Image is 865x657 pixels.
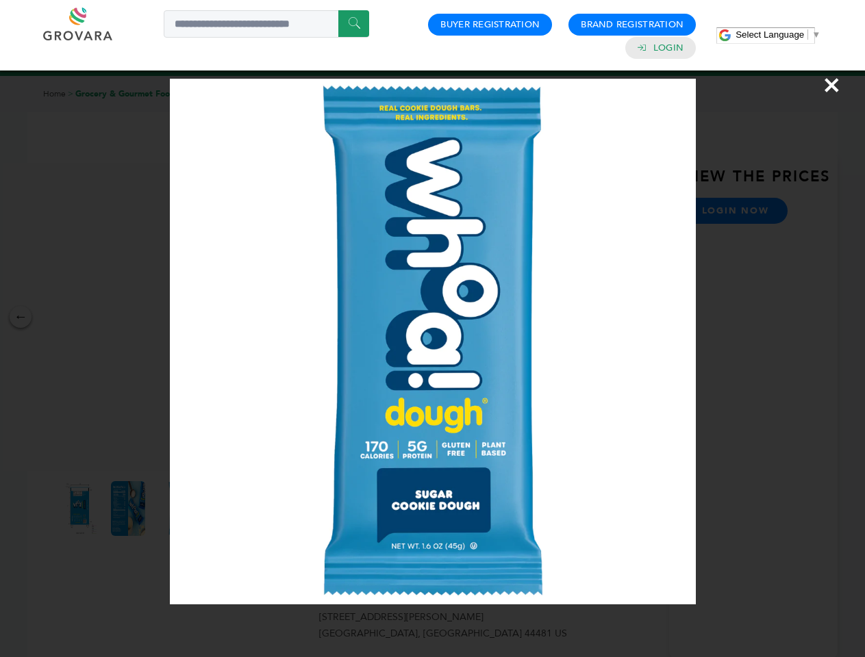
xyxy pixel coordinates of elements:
[440,18,540,31] a: Buyer Registration
[164,10,369,38] input: Search a product or brand...
[736,29,804,40] span: Select Language
[823,66,841,104] span: ×
[581,18,684,31] a: Brand Registration
[736,29,820,40] a: Select Language​
[653,42,684,54] a: Login
[170,79,696,604] img: Image Preview
[807,29,808,40] span: ​
[812,29,820,40] span: ▼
